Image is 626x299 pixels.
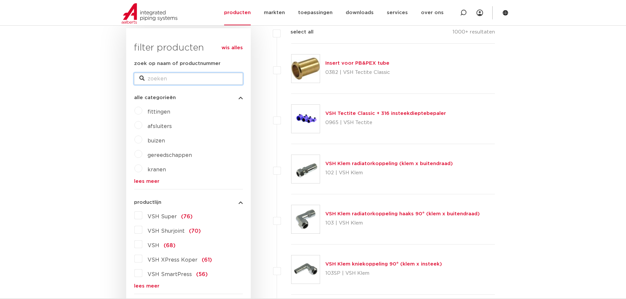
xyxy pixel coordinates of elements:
span: (56) [196,272,208,277]
p: 103SP | VSH Klem [325,268,442,279]
button: productlijn [134,200,243,205]
a: kranen [148,167,166,172]
a: VSH Klem radiatorkoppeling haaks 90° (klem x buitendraad) [325,211,480,216]
button: alle categorieën [134,95,243,100]
img: Thumbnail for Insert voor PB&PEX tube [291,54,320,83]
span: (61) [202,257,212,263]
img: Thumbnail for VSH Klem kniekoppeling 90° (klem x insteek) [291,255,320,284]
span: (68) [164,243,175,248]
span: alle categorieën [134,95,176,100]
span: (70) [189,228,201,234]
p: 0382 | VSH Tectite Classic [325,67,390,78]
a: wis alles [221,44,243,52]
span: VSH SmartPress [148,272,192,277]
a: VSH Klem kniekoppeling 90° (klem x insteek) [325,262,442,267]
a: gereedschappen [148,153,192,158]
p: 102 | VSH Klem [325,168,453,178]
label: zoek op naam of productnummer [134,60,220,68]
a: fittingen [148,109,170,115]
span: VSH Super [148,214,177,219]
a: VSH Tectite Classic + 316 insteekdieptebepaler [325,111,446,116]
img: Thumbnail for VSH Tectite Classic + 316 insteekdieptebepaler [291,105,320,133]
p: 0965 | VSH Tectite [325,117,446,128]
a: lees meer [134,284,243,288]
a: VSH Klem radiatorkoppeling (klem x buitendraad) [325,161,453,166]
span: VSH XPress Koper [148,257,197,263]
span: productlijn [134,200,161,205]
p: 103 | VSH Klem [325,218,480,228]
img: Thumbnail for VSH Klem radiatorkoppeling haaks 90° (klem x buitendraad) [291,205,320,233]
a: buizen [148,138,165,143]
img: Thumbnail for VSH Klem radiatorkoppeling (klem x buitendraad) [291,155,320,183]
label: select all [281,28,313,36]
span: VSH [148,243,159,248]
h3: filter producten [134,41,243,54]
p: 1000+ resultaten [452,28,495,38]
span: VSH Shurjoint [148,228,185,234]
a: afsluiters [148,124,172,129]
a: lees meer [134,179,243,184]
span: (76) [181,214,193,219]
a: Insert voor PB&PEX tube [325,61,389,66]
input: zoeken [134,73,243,85]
